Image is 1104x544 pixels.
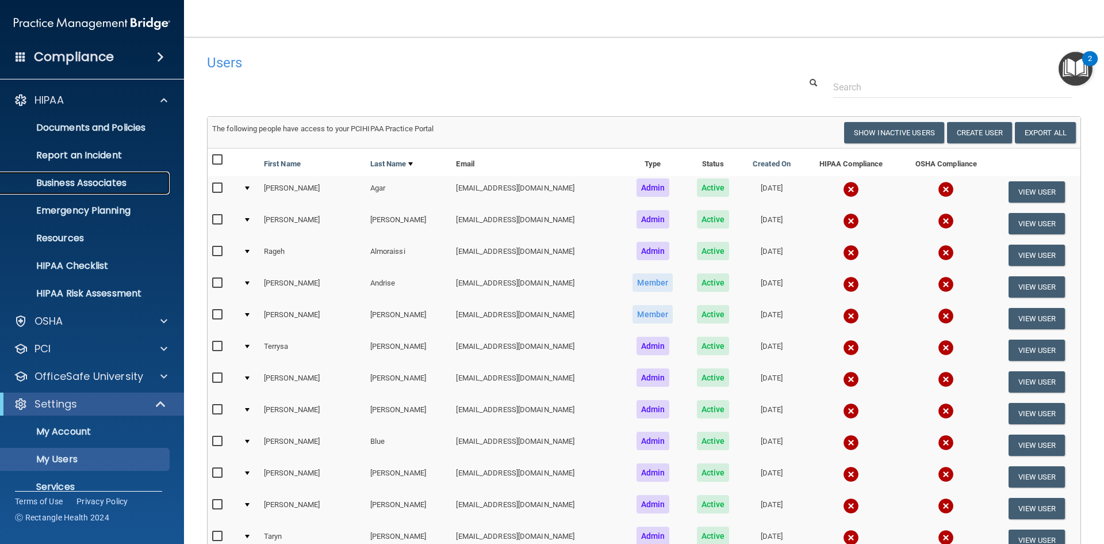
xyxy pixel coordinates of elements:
img: PMB logo [14,12,170,35]
p: HIPAA Checklist [7,260,164,272]
img: cross.ca9f0e7f.svg [843,276,859,292]
td: [PERSON_NAME] [259,271,366,303]
td: [PERSON_NAME] [259,429,366,461]
img: cross.ca9f0e7f.svg [938,213,954,229]
img: cross.ca9f0e7f.svg [938,435,954,451]
button: View User [1009,213,1065,234]
img: cross.ca9f0e7f.svg [843,466,859,482]
p: OfficeSafe University [34,370,143,383]
td: [PERSON_NAME] [259,398,366,429]
p: HIPAA Risk Assessment [7,288,164,299]
span: Active [697,337,730,355]
td: [PERSON_NAME] [259,366,366,398]
td: [PERSON_NAME] [366,334,452,366]
span: Admin [637,400,670,419]
p: HIPAA [34,93,64,107]
img: cross.ca9f0e7f.svg [843,213,859,229]
span: Member [632,273,673,292]
button: View User [1009,403,1065,424]
p: My Users [7,454,164,465]
img: cross.ca9f0e7f.svg [843,340,859,356]
img: cross.ca9f0e7f.svg [938,245,954,261]
button: Show Inactive Users [844,122,944,143]
button: View User [1009,308,1065,329]
td: [DATE] [741,461,803,493]
th: Type [620,149,685,176]
p: OSHA [34,314,63,328]
p: My Account [7,426,164,438]
td: [DATE] [741,303,803,334]
td: [PERSON_NAME] [259,303,366,334]
a: Settings [14,397,167,411]
td: [DATE] [741,208,803,239]
td: [DATE] [741,398,803,429]
img: cross.ca9f0e7f.svg [938,498,954,514]
span: Admin [637,368,670,387]
a: PCI [14,342,167,356]
button: View User [1009,435,1065,456]
td: [EMAIL_ADDRESS][DOMAIN_NAME] [451,239,620,271]
span: Member [632,305,673,324]
td: Terrysa [259,334,366,366]
td: [DATE] [741,176,803,208]
button: View User [1009,371,1065,393]
img: cross.ca9f0e7f.svg [938,340,954,356]
td: [EMAIL_ADDRESS][DOMAIN_NAME] [451,398,620,429]
button: View User [1009,340,1065,361]
a: Privacy Policy [76,496,128,507]
img: cross.ca9f0e7f.svg [938,466,954,482]
button: View User [1009,498,1065,519]
td: [DATE] [741,429,803,461]
td: [PERSON_NAME] [366,303,452,334]
p: Documents and Policies [7,122,164,134]
td: [EMAIL_ADDRESS][DOMAIN_NAME] [451,366,620,398]
button: View User [1009,245,1065,266]
button: View User [1009,466,1065,488]
td: [EMAIL_ADDRESS][DOMAIN_NAME] [451,334,620,366]
span: Admin [637,432,670,450]
td: [DATE] [741,334,803,366]
a: OSHA [14,314,167,328]
a: OfficeSafe University [14,370,167,383]
td: [PERSON_NAME] [259,176,366,208]
th: Email [451,149,620,176]
span: Active [697,178,730,197]
p: Business Associates [7,177,164,189]
td: Blue [366,429,452,461]
span: Admin [637,463,670,482]
span: Active [697,495,730,513]
span: Admin [637,178,670,197]
td: [EMAIL_ADDRESS][DOMAIN_NAME] [451,208,620,239]
span: Active [697,305,730,324]
h4: Users [207,55,710,70]
a: Created On [753,157,791,171]
th: HIPAA Compliance [803,149,899,176]
span: Active [697,432,730,450]
span: Active [697,210,730,229]
span: Active [697,368,730,387]
td: [DATE] [741,239,803,271]
p: Resources [7,233,164,244]
span: Admin [637,242,670,260]
img: cross.ca9f0e7f.svg [843,435,859,451]
img: cross.ca9f0e7f.svg [938,181,954,197]
img: cross.ca9f0e7f.svg [938,403,954,419]
th: Status [685,149,741,176]
td: [PERSON_NAME] [366,461,452,493]
img: cross.ca9f0e7f.svg [938,276,954,292]
a: Terms of Use [15,496,63,507]
img: cross.ca9f0e7f.svg [843,181,859,197]
p: Settings [34,397,77,411]
td: Andrise [366,271,452,303]
td: [PERSON_NAME] [259,208,366,239]
button: Open Resource Center, 2 new notifications [1059,52,1092,86]
a: First Name [264,157,301,171]
img: cross.ca9f0e7f.svg [843,245,859,261]
h4: Compliance [34,49,114,65]
td: [PERSON_NAME] [366,398,452,429]
td: [PERSON_NAME] [366,208,452,239]
p: Emergency Planning [7,205,164,216]
a: HIPAA [14,93,167,107]
img: cross.ca9f0e7f.svg [938,308,954,324]
img: cross.ca9f0e7f.svg [843,308,859,324]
